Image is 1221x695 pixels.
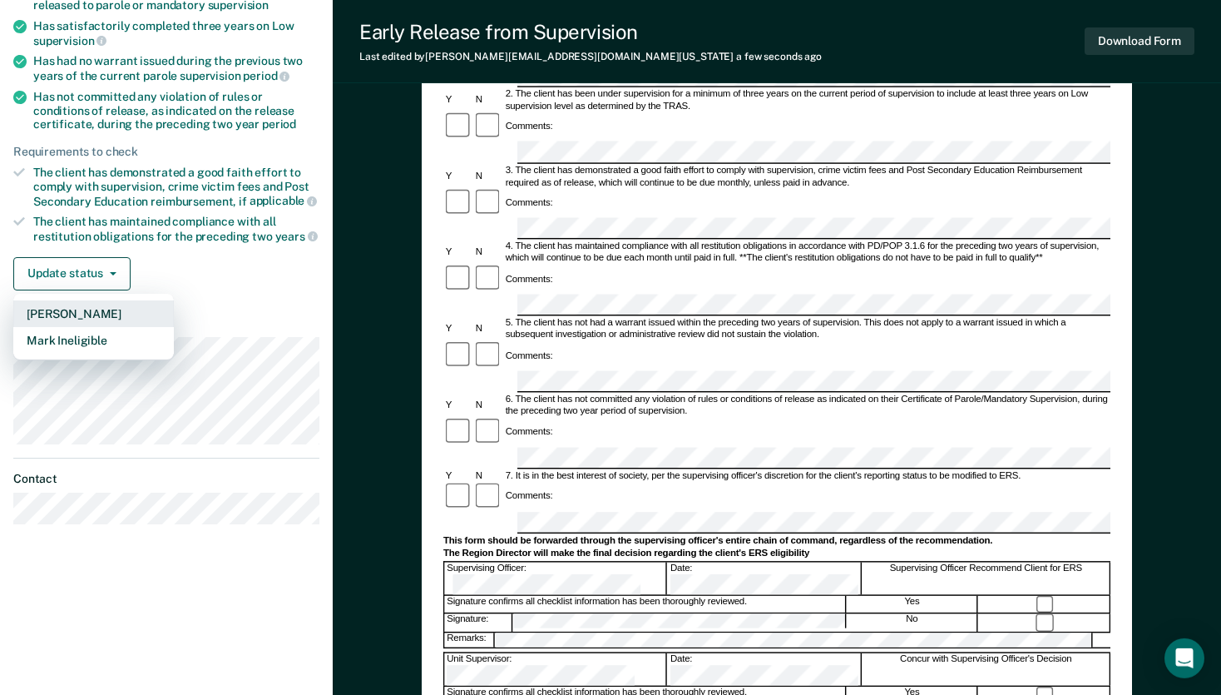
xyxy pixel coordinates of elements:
div: No [847,614,978,632]
div: Comments: [503,426,555,438]
button: Update status [13,257,131,290]
div: 3. The client has demonstrated a good faith effort to comply with supervision, crime victim fees ... [503,165,1110,189]
div: N [473,247,503,259]
div: The Region Director will make the final decision regarding the client's ERS eligibility [443,548,1110,559]
span: supervision [33,34,106,47]
div: 2. The client has been under supervision for a minimum of three years on the current period of su... [503,88,1110,112]
div: Early Release from Supervision [359,20,822,44]
div: 4. The client has maintained compliance with all restitution obligations in accordance with PD/PO... [503,241,1110,266]
div: Open Intercom Messenger [1164,638,1204,678]
div: Y [443,324,473,335]
div: N [473,324,503,335]
div: This form should be forwarded through the supervising officer's entire chain of command, regardle... [443,534,1110,546]
div: Remarks: [444,633,495,647]
div: N [473,470,503,482]
button: Download Form [1085,27,1194,55]
div: Supervising Officer Recommend Client for ERS [863,562,1110,594]
div: 5. The client has not had a warrant issued within the preceding two years of supervision. This do... [503,317,1110,341]
div: Last edited by [PERSON_NAME][EMAIL_ADDRESS][DOMAIN_NAME][US_STATE] [359,51,822,62]
div: Concur with Supervising Officer's Decision [863,653,1110,685]
button: [PERSON_NAME] [13,300,174,327]
div: Has satisfactorily completed three years on Low [33,19,319,47]
div: Requirements to check [13,145,319,159]
div: 6. The client has not committed any violation of rules or conditions of release as indicated on t... [503,394,1110,418]
div: Comments: [503,350,555,362]
div: Date: [668,653,861,685]
div: Y [443,470,473,482]
div: Y [443,94,473,106]
div: Y [443,247,473,259]
div: 7. It is in the best interest of society, per the supervising officer's discretion for the client... [503,470,1110,482]
div: Has had no warrant issued during the previous two years of the current parole supervision [33,54,319,82]
div: Y [443,171,473,182]
div: Comments: [503,197,555,209]
div: Supervising Officer: [444,562,666,594]
span: a few seconds ago [736,51,822,62]
div: Unit Supervisor: [444,653,666,685]
div: Signature: [444,614,512,632]
div: Comments: [503,121,555,132]
div: N [473,400,503,411]
div: The client has demonstrated a good faith effort to comply with supervision, crime victim fees and... [33,166,319,208]
div: Comments: [503,491,555,503]
div: Y [443,400,473,411]
div: Date: [668,562,861,594]
div: N [473,94,503,106]
div: Yes [847,596,978,613]
div: Signature confirms all checklist information has been thoroughly reviewed. [444,596,846,613]
span: period [243,69,289,82]
div: Has not committed any violation of rules or conditions of release, as indicated on the release ce... [33,90,319,132]
div: Comments: [503,274,555,285]
div: The client has maintained compliance with all restitution obligations for the preceding two [33,215,319,243]
span: years [275,230,318,243]
dt: Contact [13,472,319,486]
button: Mark Ineligible [13,327,174,354]
span: period [262,117,296,131]
div: N [473,171,503,182]
span: applicable [250,194,317,207]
